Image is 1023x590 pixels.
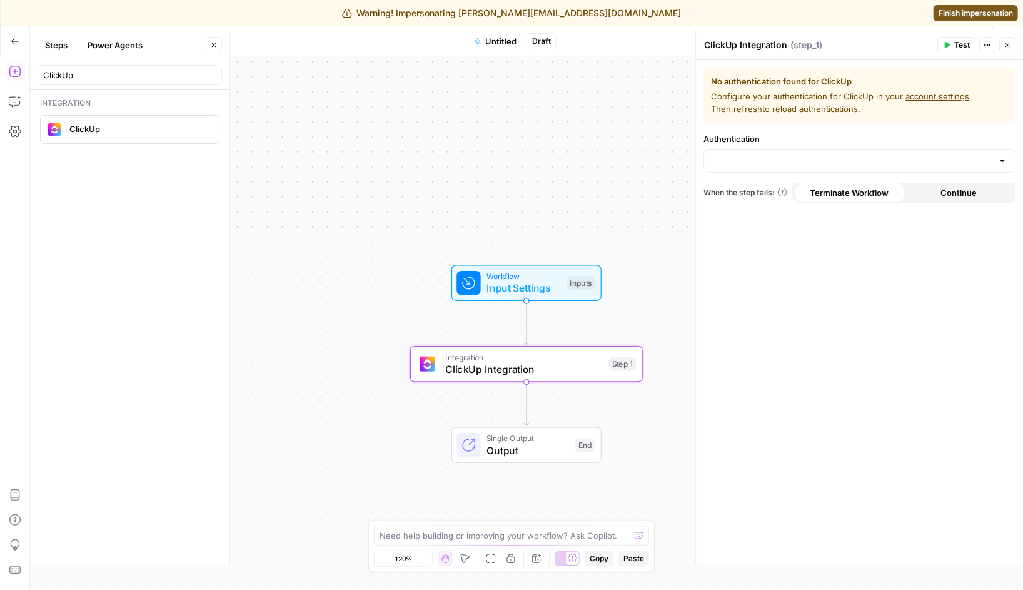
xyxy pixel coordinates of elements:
g: Edge from step_1 to end [524,382,528,425]
div: Inputs [567,276,595,290]
button: Continue [904,183,1014,203]
span: Copy [590,553,608,564]
textarea: ClickUp Integration [704,39,787,51]
span: Untitled [485,35,517,48]
span: Paste [623,553,644,564]
g: Edge from start to step_1 [524,301,528,345]
div: Warning! Impersonating [PERSON_NAME][EMAIL_ADDRESS][DOMAIN_NAME] [342,7,682,19]
span: Workflow [486,270,561,282]
img: clickup_icon.png [420,357,435,372]
a: When the step fails: [703,187,787,198]
span: Input Settings [486,281,561,296]
span: Finish impersonation [939,8,1013,19]
div: End [575,439,595,452]
span: refresh [733,104,762,114]
span: Terminate Workflow [810,186,889,199]
button: Untitled [466,31,524,51]
button: Copy [585,551,613,567]
span: ClickUp Integration [445,362,603,377]
span: ClickUp [69,123,209,135]
div: Step 1 [609,357,636,371]
span: Output [486,443,569,458]
span: Single Output [486,432,569,444]
img: clickup_icon.png [48,123,61,136]
span: 120% [395,554,412,564]
div: Integration [40,98,219,109]
div: WorkflowInput SettingsInputs [410,265,643,301]
span: ( step_1 ) [790,39,822,51]
a: account settings [905,91,969,101]
div: Single OutputOutputEnd [410,427,643,464]
span: Configure your authentication for ClickUp in your Then, to reload authentications. [711,90,1008,115]
button: Power Agents [80,35,150,55]
div: IntegrationClickUp IntegrationStep 1 [410,346,643,382]
button: Paste [618,551,649,567]
span: Test [954,39,970,51]
span: No authentication found for ClickUp [711,75,1008,88]
a: Finish impersonation [934,5,1018,21]
span: Draft [532,36,551,47]
button: Steps [38,35,75,55]
input: Search steps [43,69,216,81]
button: Test [937,37,975,53]
span: Continue [940,186,977,199]
label: Authentication [703,133,1015,145]
span: Integration [445,351,603,363]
